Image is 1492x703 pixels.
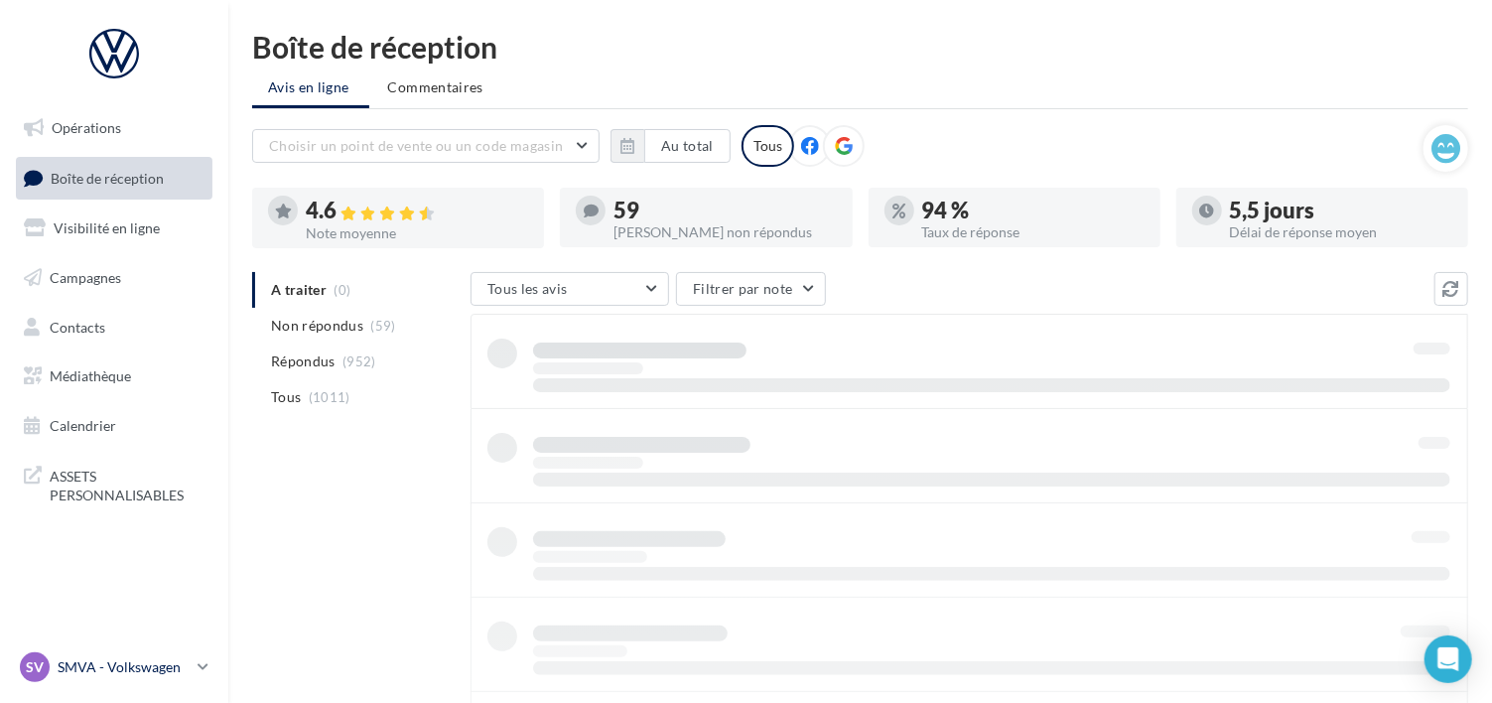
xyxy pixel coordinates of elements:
div: Note moyenne [306,226,528,240]
div: Open Intercom Messenger [1424,635,1472,683]
a: Boîte de réception [12,157,216,200]
a: Contacts [12,307,216,349]
a: Médiathèque [12,355,216,397]
span: Boîte de réception [51,169,164,186]
div: Boîte de réception [252,32,1468,62]
p: SMVA - Volkswagen [58,657,190,677]
span: (1011) [309,389,350,405]
div: 4.6 [306,200,528,222]
div: 5,5 jours [1230,200,1452,221]
button: Choisir un point de vente ou un code magasin [252,129,600,163]
div: Taux de réponse [922,225,1145,239]
span: Commentaires [388,78,483,95]
span: Contacts [50,318,105,335]
span: SV [26,657,44,677]
div: 59 [613,200,836,221]
span: Non répondus [271,316,363,336]
a: Calendrier [12,405,216,447]
span: Tous [271,387,301,407]
button: Au total [610,129,731,163]
span: Répondus [271,351,336,371]
a: Visibilité en ligne [12,208,216,249]
span: (59) [371,318,396,334]
span: Opérations [52,119,121,136]
span: Campagnes [50,269,121,286]
span: Visibilité en ligne [54,219,160,236]
a: Campagnes [12,257,216,299]
a: ASSETS PERSONNALISABLES [12,455,216,513]
div: Délai de réponse moyen [1230,225,1452,239]
span: ASSETS PERSONNALISABLES [50,463,204,505]
div: Tous [742,125,794,167]
span: (952) [342,353,376,369]
a: Opérations [12,107,216,149]
span: Choisir un point de vente ou un code magasin [269,137,563,154]
button: Au total [644,129,731,163]
div: [PERSON_NAME] non répondus [613,225,836,239]
span: Calendrier [50,417,116,434]
a: SV SMVA - Volkswagen [16,648,212,686]
span: Médiathèque [50,367,131,384]
div: 94 % [922,200,1145,221]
